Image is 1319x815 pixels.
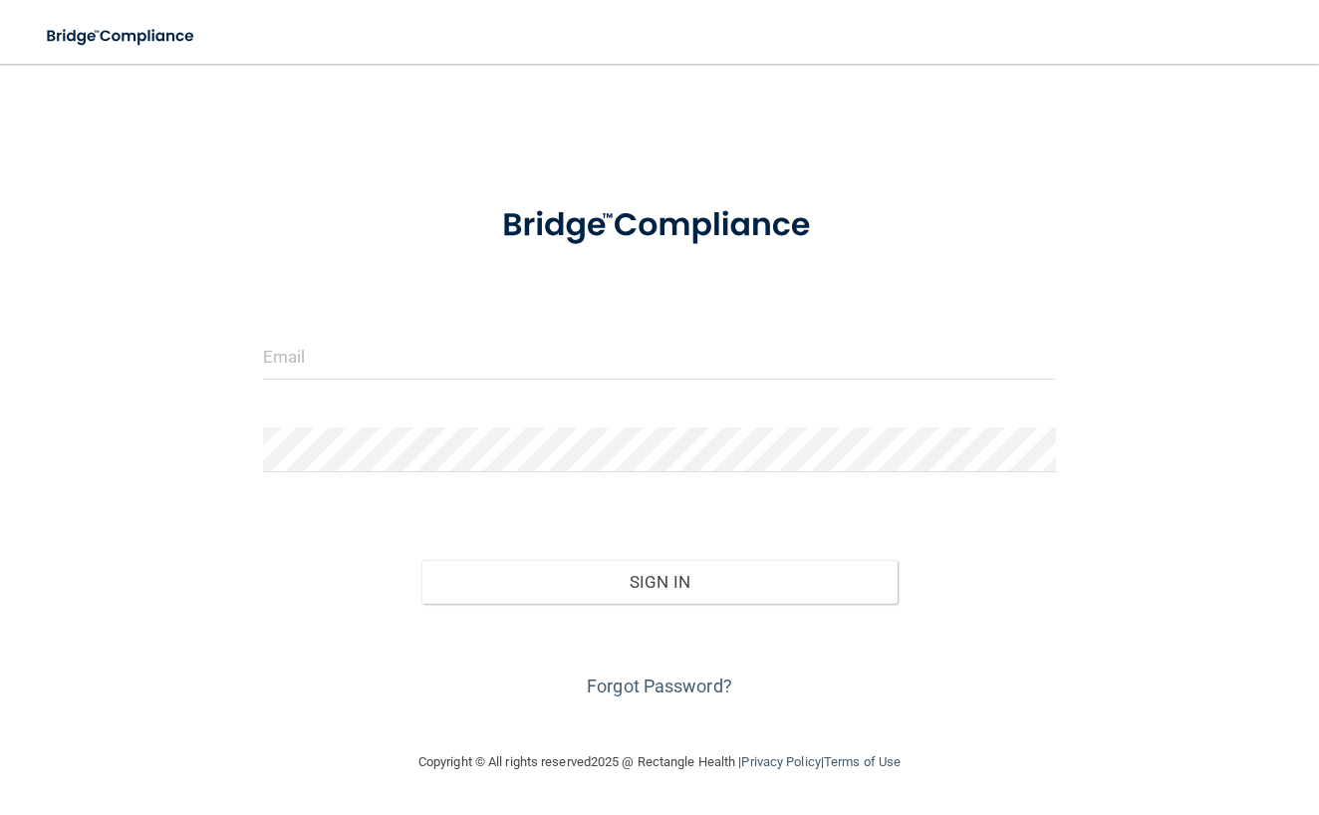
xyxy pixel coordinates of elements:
a: Forgot Password? [587,676,732,696]
img: bridge_compliance_login_screen.278c3ca4.svg [30,16,213,57]
a: Privacy Policy [741,754,820,769]
img: bridge_compliance_login_screen.278c3ca4.svg [468,183,850,268]
div: Copyright © All rights reserved 2025 @ Rectangle Health | | [296,730,1023,794]
a: Terms of Use [824,754,901,769]
button: Sign In [421,560,898,604]
input: Email [263,335,1056,380]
